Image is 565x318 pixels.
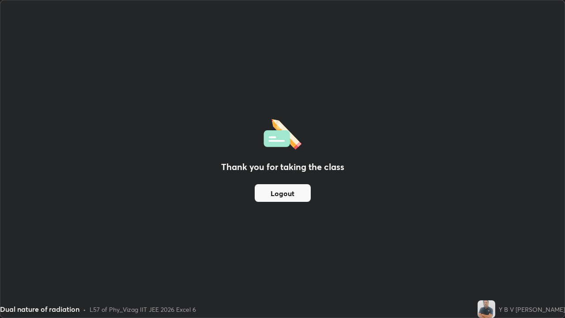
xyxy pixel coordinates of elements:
[499,305,565,314] div: Y B V [PERSON_NAME]
[90,305,196,314] div: L57 of Phy_Vizag IIT JEE 2026 Excel 6
[478,300,495,318] img: f09b83cd05e24422a7e8873ef335b017.jpg
[255,184,311,202] button: Logout
[83,305,86,314] div: •
[264,116,301,150] img: offlineFeedback.1438e8b3.svg
[221,160,344,174] h2: Thank you for taking the class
